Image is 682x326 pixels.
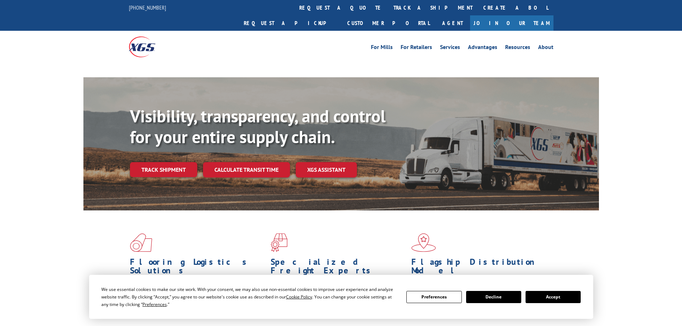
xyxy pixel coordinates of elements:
[505,44,530,52] a: Resources
[101,286,398,308] div: We use essential cookies to make our site work. With your consent, we may also use non-essential ...
[271,233,287,252] img: xgs-icon-focused-on-flooring-red
[466,291,521,303] button: Decline
[296,162,357,177] a: XGS ASSISTANT
[130,105,386,148] b: Visibility, transparency, and control for your entire supply chain.
[203,162,290,177] a: Calculate transit time
[411,258,547,278] h1: Flagship Distribution Model
[470,15,553,31] a: Join Our Team
[468,44,497,52] a: Advantages
[411,233,436,252] img: xgs-icon-flagship-distribution-model-red
[130,258,265,278] h1: Flooring Logistics Solutions
[538,44,553,52] a: About
[406,291,461,303] button: Preferences
[130,233,152,252] img: xgs-icon-total-supply-chain-intelligence-red
[371,44,393,52] a: For Mills
[440,44,460,52] a: Services
[286,294,312,300] span: Cookie Policy
[271,258,406,278] h1: Specialized Freight Experts
[142,301,167,307] span: Preferences
[89,275,593,319] div: Cookie Consent Prompt
[238,15,342,31] a: Request a pickup
[130,162,197,177] a: Track shipment
[526,291,581,303] button: Accept
[401,44,432,52] a: For Retailers
[342,15,435,31] a: Customer Portal
[435,15,470,31] a: Agent
[129,4,166,11] a: [PHONE_NUMBER]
